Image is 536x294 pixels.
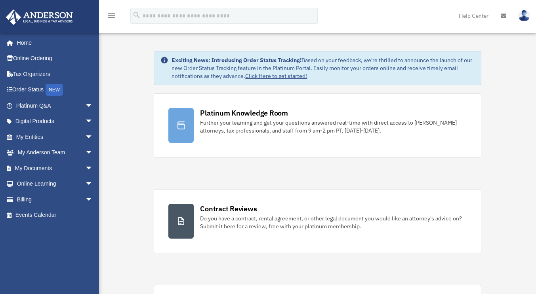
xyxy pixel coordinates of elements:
[6,82,105,98] a: Order StatusNEW
[85,129,101,145] span: arrow_drop_down
[4,9,75,25] img: Anderson Advisors Platinum Portal
[172,56,474,80] div: Based on your feedback, we're thrilled to announce the launch of our new Order Status Tracking fe...
[6,160,105,176] a: My Documentsarrow_drop_down
[518,10,530,21] img: User Pic
[6,66,105,82] a: Tax Organizers
[85,160,101,176] span: arrow_drop_down
[107,14,116,21] a: menu
[85,192,101,208] span: arrow_drop_down
[6,98,105,114] a: Platinum Q&Aarrow_drop_down
[85,98,101,114] span: arrow_drop_down
[200,214,466,230] div: Do you have a contract, rental agreement, or other legal document you would like an attorney's ad...
[6,192,105,207] a: Billingarrow_drop_down
[6,114,105,129] a: Digital Productsarrow_drop_down
[200,204,257,214] div: Contract Reviews
[85,176,101,192] span: arrow_drop_down
[85,145,101,161] span: arrow_drop_down
[6,129,105,145] a: My Entitiesarrow_drop_down
[6,35,101,51] a: Home
[6,176,105,192] a: Online Learningarrow_drop_down
[6,51,105,66] a: Online Ordering
[6,145,105,161] a: My Anderson Teamarrow_drop_down
[200,119,466,135] div: Further your learning and get your questions answered real-time with direct access to [PERSON_NAM...
[172,57,301,64] strong: Exciting News: Introducing Order Status Tracking!
[154,93,481,157] a: Platinum Knowledge Room Further your learning and get your questions answered real-time with dire...
[85,114,101,130] span: arrow_drop_down
[132,11,141,19] i: search
[107,11,116,21] i: menu
[6,207,105,223] a: Events Calendar
[46,84,63,96] div: NEW
[200,108,288,118] div: Platinum Knowledge Room
[245,72,307,80] a: Click Here to get started!
[154,189,481,253] a: Contract Reviews Do you have a contract, rental agreement, or other legal document you would like...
